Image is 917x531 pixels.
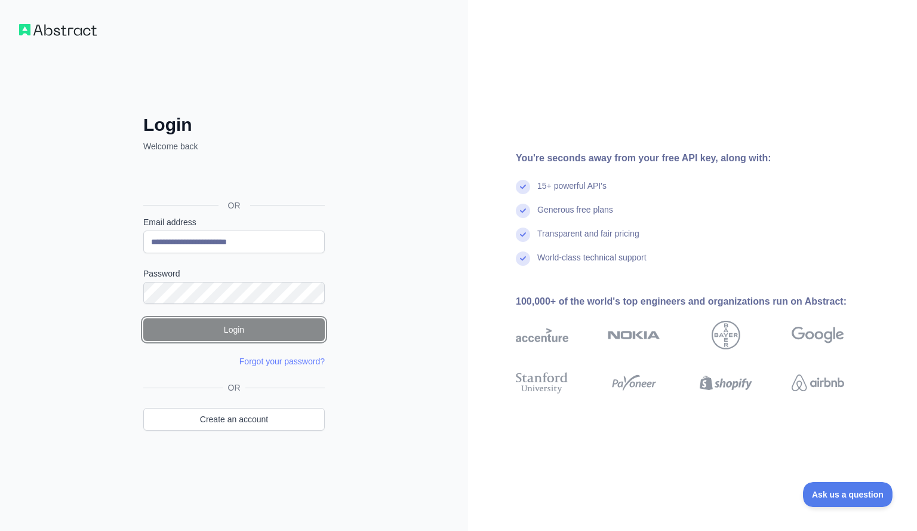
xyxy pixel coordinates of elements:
[700,370,752,396] img: shopify
[537,228,639,251] div: Transparent and fair pricing
[143,268,325,280] label: Password
[537,180,607,204] div: 15+ powerful API's
[223,382,245,394] span: OR
[143,216,325,228] label: Email address
[608,370,660,396] img: payoneer
[516,204,530,218] img: check mark
[137,165,328,192] iframe: Sign in with Google Button
[239,357,325,366] a: Forgot your password?
[792,321,844,349] img: google
[219,199,250,211] span: OR
[143,408,325,431] a: Create an account
[143,114,325,136] h2: Login
[516,228,530,242] img: check mark
[143,140,325,152] p: Welcome back
[516,251,530,266] img: check mark
[516,370,568,396] img: stanford university
[792,370,844,396] img: airbnb
[516,294,882,309] div: 100,000+ of the world's top engineers and organizations run on Abstract:
[712,321,740,349] img: bayer
[608,321,660,349] img: nokia
[143,318,325,341] button: Login
[516,321,568,349] img: accenture
[516,151,882,165] div: You're seconds away from your free API key, along with:
[19,24,97,36] img: Workflow
[537,251,647,275] div: World-class technical support
[537,204,613,228] div: Generous free plans
[516,180,530,194] img: check mark
[803,482,893,507] iframe: Toggle Customer Support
